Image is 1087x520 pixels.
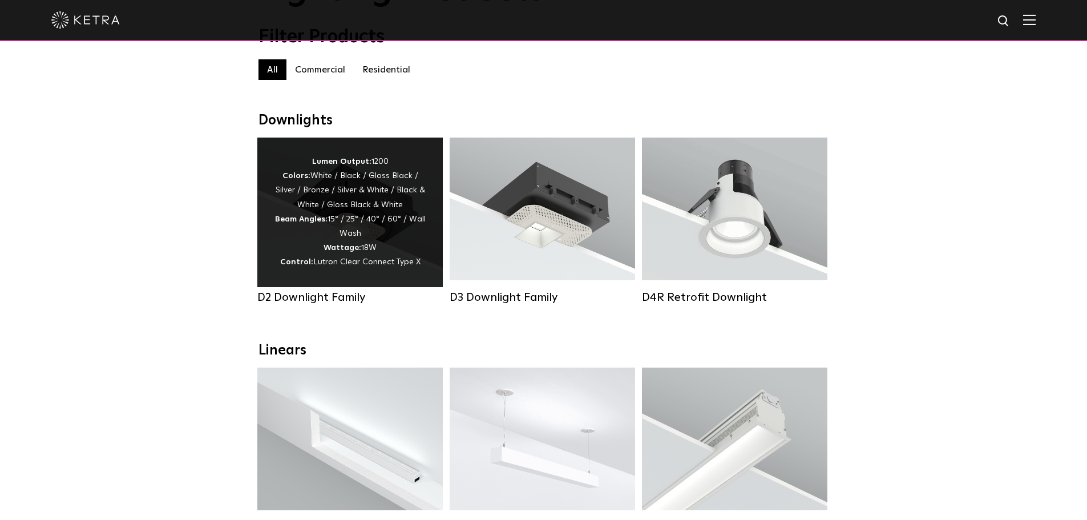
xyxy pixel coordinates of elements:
img: ketra-logo-2019-white [51,11,120,29]
label: All [258,59,286,80]
div: 1200 White / Black / Gloss Black / Silver / Bronze / Silver & White / Black & White / Gloss Black... [274,155,426,270]
img: Hamburger%20Nav.svg [1023,14,1036,25]
a: D4R Retrofit Downlight Lumen Output:800Colors:White / BlackBeam Angles:15° / 25° / 40° / 60°Watta... [642,138,827,304]
strong: Lumen Output: [312,158,371,166]
div: D3 Downlight Family [450,291,635,304]
div: D4R Retrofit Downlight [642,291,827,304]
span: Lutron Clear Connect Type X [313,258,421,266]
div: Linears [258,342,829,359]
strong: Control: [280,258,313,266]
a: D3 Downlight Family Lumen Output:700 / 900 / 1100Colors:White / Black / Silver / Bronze / Paintab... [450,138,635,304]
label: Residential [354,59,419,80]
div: D2 Downlight Family [257,291,443,304]
div: Downlights [258,112,829,129]
strong: Wattage: [324,244,361,252]
strong: Beam Angles: [275,215,328,223]
a: D2 Downlight Family Lumen Output:1200Colors:White / Black / Gloss Black / Silver / Bronze / Silve... [257,138,443,304]
strong: Colors: [282,172,310,180]
label: Commercial [286,59,354,80]
img: search icon [997,14,1011,29]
